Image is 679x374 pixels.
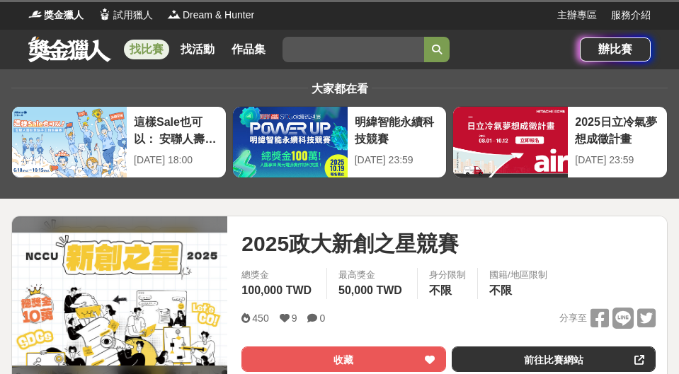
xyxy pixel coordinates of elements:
[241,228,459,259] span: 2025政大新創之星競賽
[134,153,219,168] div: [DATE] 18:00
[124,40,169,59] a: 找比賽
[355,153,440,168] div: [DATE] 23:59
[241,268,315,282] span: 總獎金
[575,114,660,146] div: 2025日立冷氣夢想成徵計畫
[429,268,466,282] div: 身分限制
[489,268,547,282] div: 國籍/地區限制
[98,7,112,21] img: Logo
[226,40,271,59] a: 作品集
[232,106,447,178] a: 明緯智能永續科技競賽[DATE] 23:59
[429,284,452,296] span: 不限
[98,8,153,23] a: Logo試用獵人
[44,8,84,23] span: 獎金獵人
[489,284,512,296] span: 不限
[452,106,668,178] a: 2025日立冷氣夢想成徵計畫[DATE] 23:59
[113,8,153,23] span: 試用獵人
[611,8,651,23] a: 服務介紹
[241,284,312,296] span: 100,000 TWD
[452,346,656,372] a: 前往比賽網站
[557,8,597,23] a: 主辦專區
[134,114,219,146] div: 這樣Sale也可以： 安聯人壽創意銷售法募集
[12,233,227,366] img: Cover Image
[338,284,402,296] span: 50,000 TWD
[338,268,406,282] span: 最高獎金
[319,312,325,324] span: 0
[252,312,268,324] span: 450
[167,8,254,23] a: LogoDream & Hunter
[175,40,220,59] a: 找活動
[308,83,372,95] span: 大家都在看
[183,8,254,23] span: Dream & Hunter
[355,114,440,146] div: 明緯智能永續科技競賽
[580,37,651,62] a: 辦比賽
[241,346,445,372] button: 收藏
[11,106,227,178] a: 這樣Sale也可以： 安聯人壽創意銷售法募集[DATE] 18:00
[292,312,297,324] span: 9
[575,153,660,168] div: [DATE] 23:59
[28,7,42,21] img: Logo
[167,7,181,21] img: Logo
[559,308,587,329] span: 分享至
[28,8,84,23] a: Logo獎金獵人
